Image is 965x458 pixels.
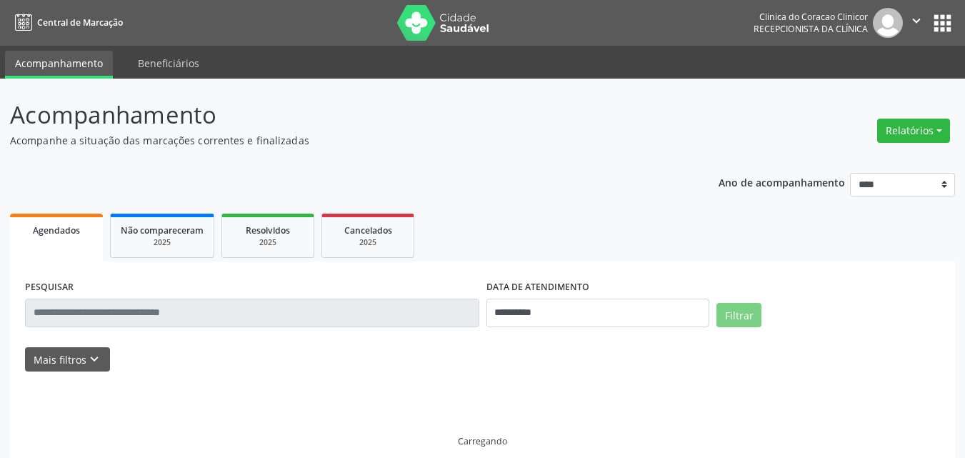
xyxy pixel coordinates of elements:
a: Beneficiários [128,51,209,76]
div: 2025 [121,237,204,248]
button:  [903,8,930,38]
span: Cancelados [344,224,392,237]
p: Acompanhe a situação das marcações correntes e finalizadas [10,133,671,148]
p: Ano de acompanhamento [719,173,845,191]
button: Filtrar [716,303,761,327]
p: Acompanhamento [10,97,671,133]
a: Acompanhamento [5,51,113,79]
div: Carregando [458,435,507,447]
label: PESQUISAR [25,277,74,299]
i: keyboard_arrow_down [86,352,102,367]
span: Resolvidos [246,224,290,237]
span: Não compareceram [121,224,204,237]
button: Relatórios [877,119,950,143]
button: apps [930,11,955,36]
button: Mais filtroskeyboard_arrow_down [25,347,110,372]
img: img [873,8,903,38]
span: Central de Marcação [37,16,123,29]
a: Central de Marcação [10,11,123,34]
div: 2025 [232,237,304,248]
div: Clinica do Coracao Clinicor [754,11,868,23]
span: Agendados [33,224,80,237]
i:  [909,13,924,29]
label: DATA DE ATENDIMENTO [486,277,589,299]
span: Recepcionista da clínica [754,23,868,35]
div: 2025 [332,237,404,248]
